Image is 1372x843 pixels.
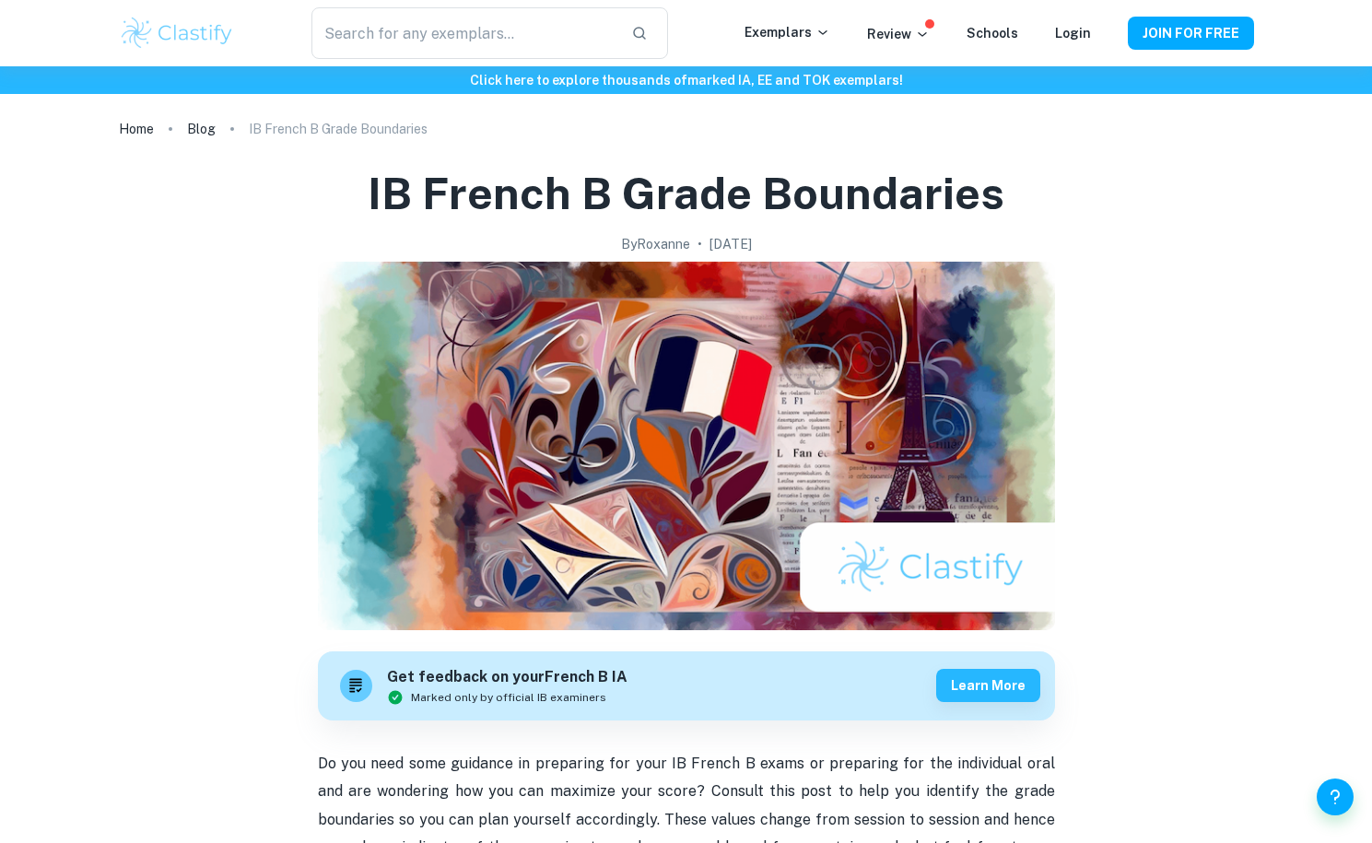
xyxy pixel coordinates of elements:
[318,651,1055,720] a: Get feedback on yourFrench B IAMarked only by official IB examinersLearn more
[311,7,616,59] input: Search for any exemplars...
[1317,779,1354,815] button: Help and Feedback
[621,234,690,254] h2: By Roxanne
[967,26,1018,41] a: Schools
[119,116,154,142] a: Home
[4,70,1368,90] h6: Click here to explore thousands of marked IA, EE and TOK exemplars !
[119,15,236,52] img: Clastify logo
[318,262,1055,630] img: IB French B Grade Boundaries cover image
[698,234,702,254] p: •
[1055,26,1091,41] a: Login
[368,164,1004,223] h1: IB French B Grade Boundaries
[249,119,428,139] p: IB French B Grade Boundaries
[187,116,216,142] a: Blog
[709,234,752,254] h2: [DATE]
[411,689,606,706] span: Marked only by official IB examiners
[387,666,627,689] h6: Get feedback on your French B IA
[1128,17,1254,50] button: JOIN FOR FREE
[745,22,830,42] p: Exemplars
[867,24,930,44] p: Review
[629,782,697,800] span: our score
[936,669,1040,702] button: Learn more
